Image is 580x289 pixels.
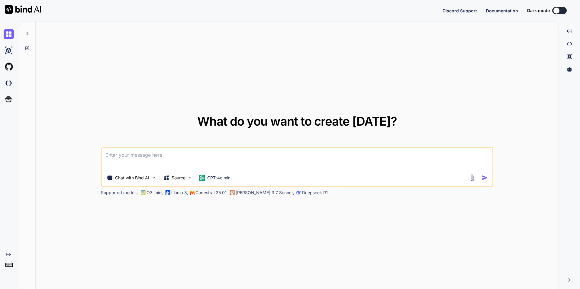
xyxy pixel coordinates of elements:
img: Mistral-AI [190,191,194,195]
img: Pick Models [187,175,192,180]
img: Llama2 [165,190,170,195]
p: Deepseek R1 [302,190,328,196]
button: Discord Support [443,8,477,14]
p: Chat with Bind AI [115,175,149,181]
img: GPT-4 [140,190,145,195]
img: githubLight [4,62,14,72]
img: icon [482,175,488,181]
span: Documentation [486,8,518,13]
p: Supported models: [101,190,139,196]
span: What do you want to create [DATE]? [197,114,397,129]
p: Llama 3, [171,190,188,196]
img: claude [296,190,301,195]
img: Bind AI [5,5,41,14]
p: Codestral 25.01, [195,190,228,196]
img: attachment [469,174,476,181]
p: GPT-4o min.. [207,175,233,181]
p: O3-mini, [147,190,163,196]
img: Pick Tools [151,175,156,180]
img: claude [230,190,234,195]
img: ai-studio [4,45,14,56]
img: chat [4,29,14,39]
img: darkCloudIdeIcon [4,78,14,88]
span: Discord Support [443,8,477,13]
button: Documentation [486,8,518,14]
span: Dark mode [527,8,550,14]
p: Source [172,175,185,181]
p: [PERSON_NAME] 3.7 Sonnet, [236,190,294,196]
img: GPT-4o mini [199,175,205,181]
